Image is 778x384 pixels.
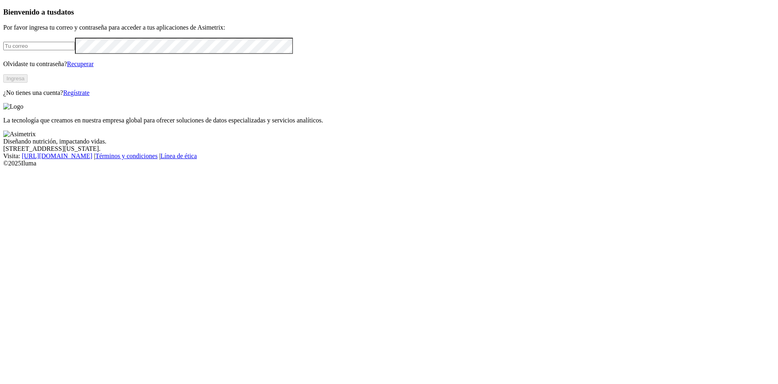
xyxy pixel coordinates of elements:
div: Diseñando nutrición, impactando vidas. [3,138,775,145]
p: Por favor ingresa tu correo y contraseña para acceder a tus aplicaciones de Asimetrix: [3,24,775,31]
div: [STREET_ADDRESS][US_STATE]. [3,145,775,152]
div: © 2025 Iluma [3,160,775,167]
a: Términos y condiciones [95,152,158,159]
button: Ingresa [3,74,28,83]
input: Tu correo [3,42,75,50]
a: Recuperar [67,60,94,67]
p: Olvidaste tu contraseña? [3,60,775,68]
a: Regístrate [63,89,90,96]
p: La tecnología que creamos en nuestra empresa global para ofrecer soluciones de datos especializad... [3,117,775,124]
h3: Bienvenido a tus [3,8,775,17]
a: Línea de ética [160,152,197,159]
img: Logo [3,103,24,110]
div: Visita : | | [3,152,775,160]
p: ¿No tienes una cuenta? [3,89,775,97]
a: [URL][DOMAIN_NAME] [22,152,92,159]
img: Asimetrix [3,131,36,138]
span: datos [57,8,74,16]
